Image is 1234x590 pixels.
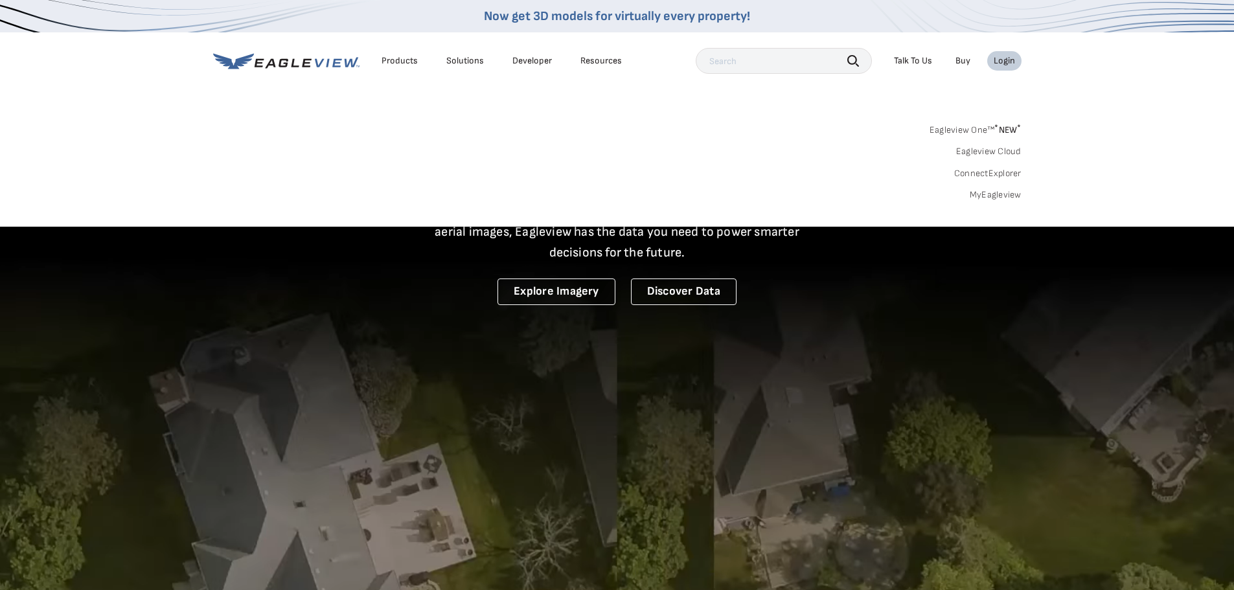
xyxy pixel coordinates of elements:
a: Discover Data [631,278,737,305]
div: Login [994,55,1015,67]
div: Products [382,55,418,67]
div: Talk To Us [894,55,932,67]
div: Resources [580,55,622,67]
input: Search [696,48,872,74]
a: Buy [955,55,970,67]
a: ConnectExplorer [954,168,1022,179]
a: Developer [512,55,552,67]
div: Solutions [446,55,484,67]
a: Explore Imagery [497,278,615,305]
a: MyEagleview [970,189,1022,201]
p: A new era starts here. Built on more than 3.5 billion high-resolution aerial images, Eagleview ha... [419,201,816,263]
a: Eagleview One™*NEW* [930,120,1022,135]
span: NEW [994,124,1021,135]
a: Eagleview Cloud [956,146,1022,157]
a: Now get 3D models for virtually every property! [484,8,750,24]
